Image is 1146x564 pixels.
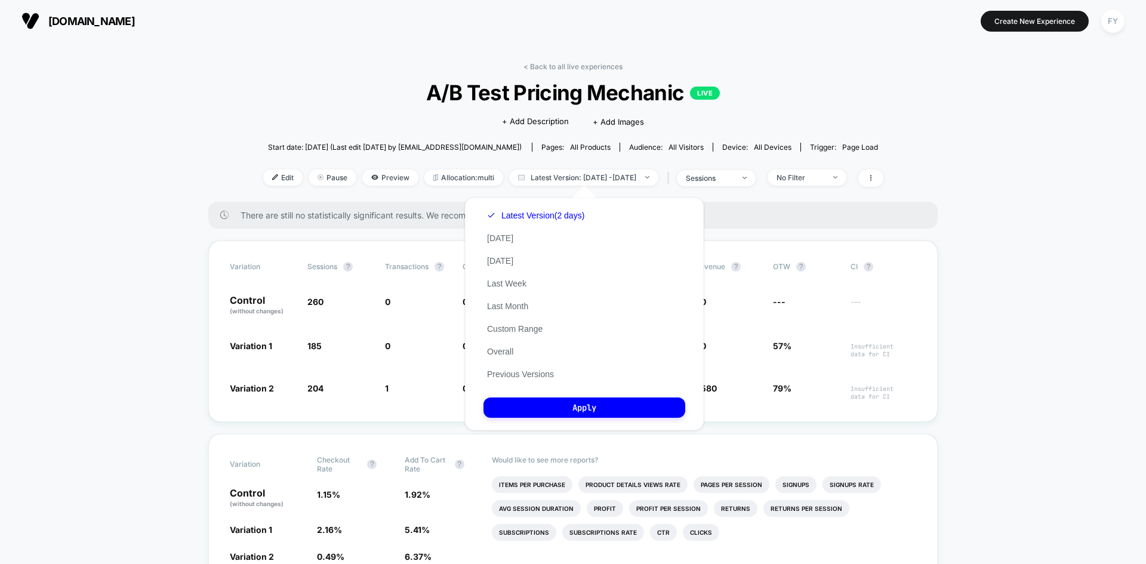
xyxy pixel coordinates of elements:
[1098,9,1128,33] button: FY
[773,383,791,393] span: 79%
[851,262,916,272] span: CI
[455,460,464,469] button: ?
[241,210,914,220] span: There are still no statistically significant results. We recommend waiting a few more days
[775,476,817,493] li: Signups
[1101,10,1125,33] div: FY
[743,177,747,179] img: end
[317,455,361,473] span: Checkout Rate
[629,500,708,517] li: Profit Per Session
[21,12,39,30] img: Visually logo
[230,500,284,507] span: (without changes)
[690,87,720,100] p: LIVE
[385,297,390,307] span: 0
[309,169,356,186] span: Pause
[763,500,849,517] li: Returns Per Session
[483,233,517,244] button: [DATE]
[230,262,295,272] span: Variation
[317,489,340,500] span: 1.15 %
[230,525,272,535] span: Variation 1
[18,11,138,30] button: [DOMAIN_NAME]
[307,341,322,351] span: 185
[518,174,525,180] img: calendar
[294,80,852,105] span: A/B Test Pricing Mechanic
[509,169,658,186] span: Latest Version: [DATE] - [DATE]
[562,524,644,541] li: Subscriptions Rate
[523,62,623,71] a: < Back to all live experiences
[587,500,623,517] li: Profit
[773,262,839,272] span: OTW
[230,551,274,562] span: Variation 2
[629,143,704,152] div: Audience:
[645,176,649,178] img: end
[483,369,557,380] button: Previous Versions
[981,11,1089,32] button: Create New Experience
[405,551,432,562] span: 6.37 %
[683,524,719,541] li: Clicks
[362,169,418,186] span: Preview
[650,524,677,541] li: Ctr
[230,295,295,316] p: Control
[343,262,353,272] button: ?
[483,346,517,357] button: Overall
[483,278,530,289] button: Last Week
[851,385,916,400] span: Insufficient data for CI
[714,500,757,517] li: Returns
[405,489,430,500] span: 1.92 %
[851,298,916,316] span: ---
[492,455,916,464] p: Would like to see more reports?
[773,341,791,351] span: 57%
[593,117,644,127] span: + Add Images
[833,176,837,178] img: end
[773,297,785,307] span: ---
[230,307,284,315] span: (without changes)
[230,488,305,508] p: Control
[796,262,806,272] button: ?
[272,174,278,180] img: edit
[483,255,517,266] button: [DATE]
[263,169,303,186] span: Edit
[864,262,873,272] button: ?
[668,143,704,152] span: All Visitors
[385,262,429,271] span: Transactions
[686,174,734,183] div: sessions
[541,143,611,152] div: Pages:
[570,143,611,152] span: all products
[230,341,272,351] span: Variation 1
[424,169,503,186] span: Allocation: multi
[664,169,677,187] span: |
[268,143,522,152] span: Start date: [DATE] (Last edit [DATE] by [EMAIL_ADDRESS][DOMAIN_NAME])
[731,262,741,272] button: ?
[694,476,769,493] li: Pages Per Session
[483,323,546,334] button: Custom Range
[822,476,881,493] li: Signups Rate
[433,174,438,181] img: rebalance
[307,383,324,393] span: 204
[578,476,688,493] li: Product Details Views Rate
[713,143,800,152] span: Device:
[307,262,337,271] span: Sessions
[483,397,685,418] button: Apply
[810,143,878,152] div: Trigger:
[483,301,532,312] button: Last Month
[842,143,878,152] span: Page Load
[385,383,389,393] span: 1
[405,525,430,535] span: 5.41 %
[230,455,295,473] span: Variation
[48,15,135,27] span: [DOMAIN_NAME]
[405,455,449,473] span: Add To Cart Rate
[492,524,556,541] li: Subscriptions
[367,460,377,469] button: ?
[230,383,274,393] span: Variation 2
[385,341,390,351] span: 0
[754,143,791,152] span: all devices
[492,476,572,493] li: Items Per Purchase
[318,174,324,180] img: end
[777,173,824,182] div: No Filter
[307,297,324,307] span: 260
[483,210,588,221] button: Latest Version(2 days)
[435,262,444,272] button: ?
[317,551,344,562] span: 0.49 %
[851,343,916,358] span: Insufficient data for CI
[502,116,569,128] span: + Add Description
[317,525,342,535] span: 2.16 %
